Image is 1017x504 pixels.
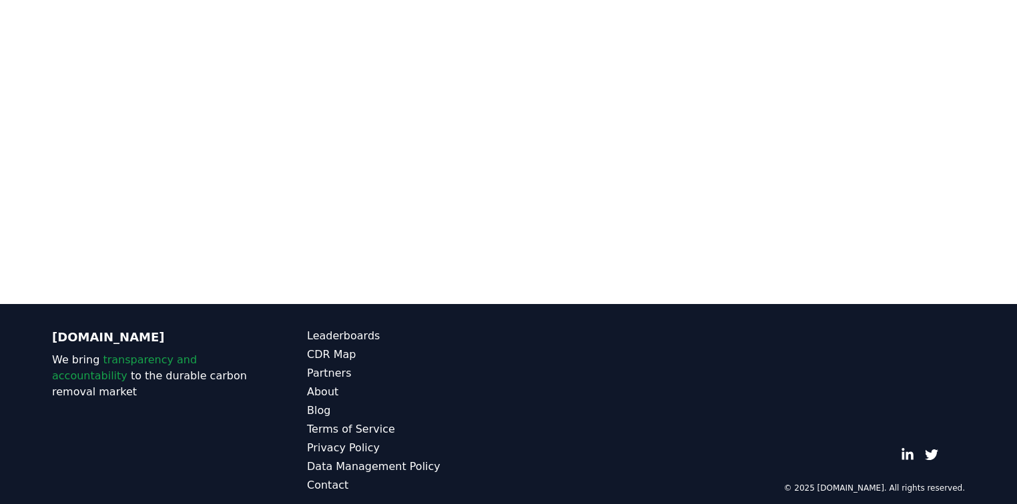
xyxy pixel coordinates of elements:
a: Twitter [925,448,938,461]
a: CDR Map [307,347,508,363]
a: Leaderboards [307,328,508,344]
a: Terms of Service [307,421,508,437]
a: Privacy Policy [307,440,508,456]
a: Partners [307,365,508,381]
a: Blog [307,403,508,419]
a: Contact [307,477,508,493]
p: We bring to the durable carbon removal market [52,352,254,400]
a: Data Management Policy [307,459,508,475]
a: About [307,384,508,400]
p: [DOMAIN_NAME] [52,328,254,347]
a: LinkedIn [901,448,914,461]
span: transparency and accountability [52,353,197,382]
p: © 2025 [DOMAIN_NAME]. All rights reserved. [783,483,965,493]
